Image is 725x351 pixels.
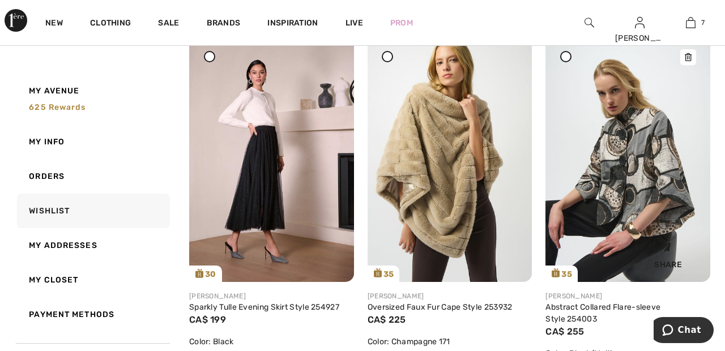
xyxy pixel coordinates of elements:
[585,16,594,29] img: search the website
[635,17,645,28] a: Sign In
[15,159,170,194] a: Orders
[654,317,714,345] iframe: Opens a widget where you can chat to one of our agents
[189,35,354,282] a: 30
[545,35,710,281] a: 35
[368,35,532,281] img: joseph-ribkoff-jackets-blazers-champagne-171_253932_1_a4bf_search.jpg
[666,16,715,29] a: 7
[15,297,170,332] a: Payment Methods
[545,326,584,337] span: CA$ 255
[346,17,363,29] a: Live
[368,336,532,348] div: Color: Champagne 171
[686,16,696,29] img: My Bag
[545,35,710,281] img: joseph-ribkoff-jackets-blazers-black-multi_254003_2_6967_search.jpg
[634,233,702,273] div: Share
[368,35,532,281] a: 35
[15,125,170,159] a: My Info
[368,302,513,312] a: Oversized Faux Fur Cape Style 253932
[29,85,79,97] span: My Avenue
[207,18,241,30] a: Brands
[701,18,705,28] span: 7
[615,32,665,44] div: [PERSON_NAME]
[90,18,131,30] a: Clothing
[189,314,226,325] span: CA$ 199
[158,18,179,30] a: Sale
[45,18,63,30] a: New
[390,17,413,29] a: Prom
[189,302,339,312] a: Sparkly Tulle Evening Skirt Style 254927
[15,228,170,263] a: My Addresses
[368,314,406,325] span: CA$ 225
[635,16,645,29] img: My Info
[545,302,660,324] a: Abstract Collared Flare-sleeve Style 254003
[189,291,354,301] div: [PERSON_NAME]
[545,291,710,301] div: [PERSON_NAME]
[15,194,170,228] a: Wishlist
[189,35,354,282] img: joseph-ribkoff-skirts-black_254927a_1_5586_search.jpg
[267,18,318,30] span: Inspiration
[15,263,170,297] a: My Closet
[368,291,532,301] div: [PERSON_NAME]
[5,9,27,32] img: 1ère Avenue
[29,102,86,112] span: 625 rewards
[189,336,354,348] div: Color: Black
